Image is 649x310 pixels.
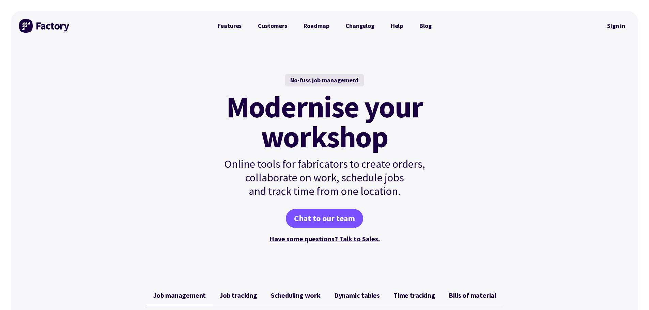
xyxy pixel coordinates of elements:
a: Customers [250,19,295,33]
span: Scheduling work [271,291,321,299]
p: Online tools for fabricators to create orders, collaborate on work, schedule jobs and track time ... [210,157,440,198]
a: Changelog [337,19,382,33]
a: Help [383,19,411,33]
a: Roadmap [295,19,338,33]
mark: Modernise your workshop [226,92,423,152]
iframe: Chat Widget [615,277,649,310]
a: Blog [411,19,439,33]
a: Chat to our team [286,209,363,228]
span: Bills of material [449,291,496,299]
nav: Secondary Navigation [602,18,630,34]
span: Time tracking [393,291,435,299]
span: Job tracking [219,291,257,299]
a: Sign in [602,18,630,34]
div: No-fuss job management [285,74,364,86]
img: Factory [19,19,70,33]
a: Have some questions? Talk to Sales. [269,234,380,243]
span: Dynamic tables [334,291,380,299]
span: Job management [153,291,206,299]
nav: Primary Navigation [210,19,440,33]
a: Features [210,19,250,33]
